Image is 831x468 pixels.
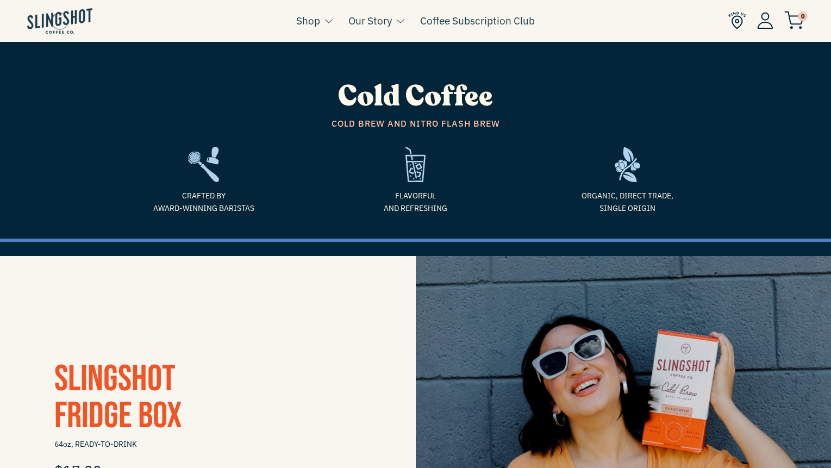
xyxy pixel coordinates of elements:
img: Account [757,12,773,29]
span: Cold Brew and Nitro Flash Brew [106,117,726,131]
span: Flavorful and refreshing [318,190,514,214]
a: Shop [296,13,320,29]
img: refreshing-1635975143169.svg [405,147,426,182]
span: 0 [798,11,808,21]
a: 0 [784,14,804,27]
img: frame2-1635783918803.svg [188,147,219,182]
img: frame-1635784469962.svg [615,147,640,182]
a: SlingshotFridge Box [54,357,182,438]
span: Crafted by Award-Winning Baristas [106,190,302,214]
img: Find Us [728,11,746,29]
a: Coffee Subscription Club [420,13,535,29]
span: 64oz, READY-TO-DRINK [54,435,361,454]
span: Cold Coffee [338,77,493,116]
img: cart [784,11,804,29]
a: Our Story [348,13,392,29]
span: Slingshot Fridge Box [54,357,182,438]
span: Organic, Direct Trade, Single Origin [530,190,726,214]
